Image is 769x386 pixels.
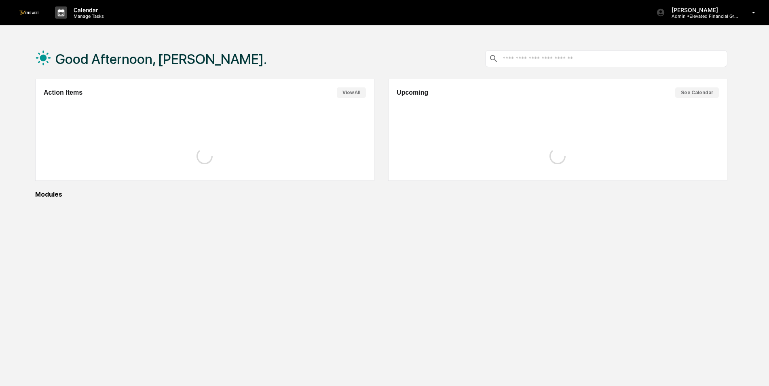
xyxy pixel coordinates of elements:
p: Manage Tasks [67,13,108,19]
p: Admin • Elevated Financial Group [665,13,740,19]
img: logo [19,11,39,14]
p: [PERSON_NAME] [665,6,740,13]
h2: Action Items [44,89,82,96]
h2: Upcoming [397,89,428,96]
div: Modules [35,191,727,198]
button: See Calendar [675,87,719,98]
button: View All [337,87,366,98]
h1: Good Afternoon, [PERSON_NAME]. [55,51,267,67]
p: Calendar [67,6,108,13]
